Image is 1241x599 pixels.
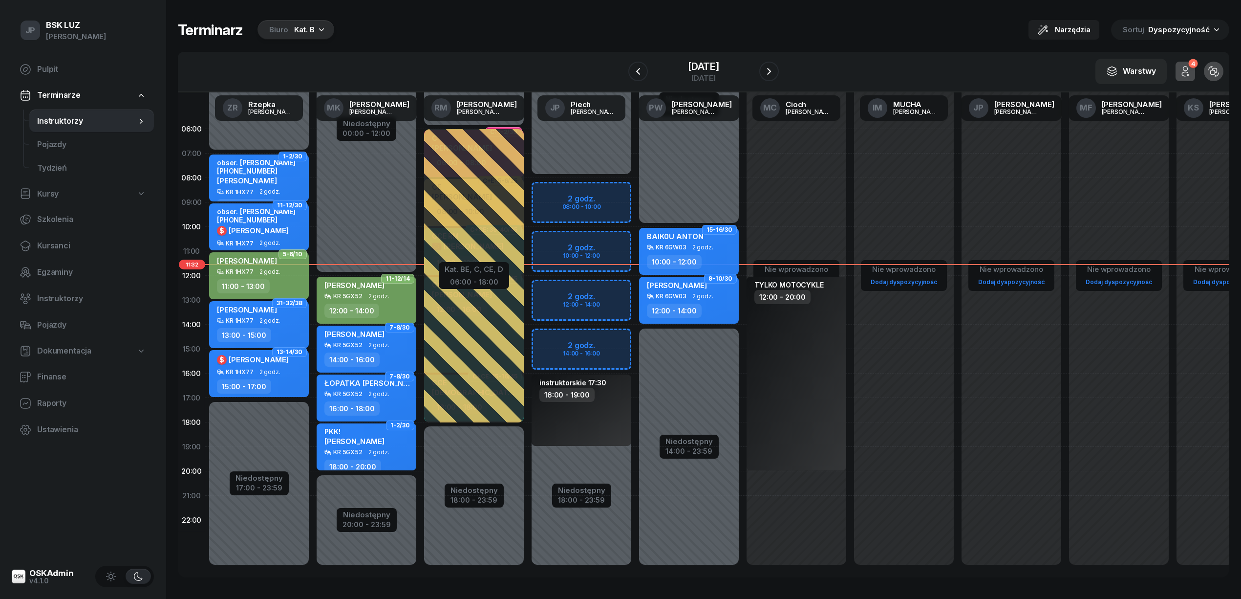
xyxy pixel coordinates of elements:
[754,290,811,304] div: 12:00 - 20:00
[763,104,777,112] span: MC
[974,276,1048,288] a: Dodaj dyspozycyjność
[37,63,146,76] span: Pulpit
[178,386,205,410] div: 17:00
[178,312,205,337] div: 14:00
[1095,59,1167,84] button: Warstwy
[178,264,205,288] div: 12:00
[217,279,270,293] div: 11:00 - 13:00
[29,133,154,156] a: Pojazdy
[178,337,205,361] div: 15:00
[688,62,719,71] div: [DATE]
[368,293,389,300] span: 2 godz.
[539,388,595,402] div: 16:00 - 19:00
[424,95,525,121] a: RM[PERSON_NAME][PERSON_NAME]
[692,293,713,300] span: 2 godz.
[867,261,941,290] button: Nie wprowadzonoDodaj dyspozycyjność
[37,188,59,200] span: Kursy
[759,263,834,276] div: Nie wprowadzono
[647,304,702,318] div: 12:00 - 14:00
[235,472,283,494] button: Niedostępny17:00 - 23:59
[672,109,719,115] div: [PERSON_NAME]
[269,24,288,36] div: Biuro
[368,342,389,349] span: 2 godz.
[974,261,1048,290] button: Nie wprowadzonoDodaj dyspozycyjność
[178,21,243,39] h1: Terminarz
[25,26,36,35] span: JP
[37,397,146,410] span: Raporty
[37,162,146,175] span: Tydzień
[1188,104,1199,112] span: KS
[29,577,74,584] div: v4.1.0
[248,101,295,108] div: Rzepka
[1082,261,1156,290] button: Nie wprowadzonoDodaj dyspozycyjność
[786,109,833,115] div: [PERSON_NAME]
[1123,23,1146,36] span: Sortuj
[324,437,385,446] span: [PERSON_NAME]
[226,369,254,375] div: KR 1HX77
[973,104,984,112] span: JP
[558,485,605,506] button: Niedostępny18:00 - 23:59
[324,330,385,339] span: [PERSON_NAME]
[259,369,280,376] span: 2 godz.
[37,240,146,252] span: Kursanci
[259,317,280,324] span: 2 godz.
[283,253,302,255] span: 5-6/10
[178,141,205,166] div: 07:00
[277,302,302,304] span: 31-32/38
[639,95,740,121] a: PW[PERSON_NAME][PERSON_NAME]
[342,518,391,529] div: 20:00 - 23:59
[342,509,391,531] button: Niedostępny20:00 - 23:59
[450,487,498,494] div: Niedostępny
[12,340,154,362] a: Dokumentacja
[1055,24,1091,36] span: Narzędzia
[178,361,205,386] div: 16:00
[217,199,276,213] div: 07:00 - 09:00
[283,155,302,157] span: 1-2/30
[217,207,303,224] div: obser. [PERSON_NAME] [PHONE_NUMBER]
[178,117,205,141] div: 06:00
[178,288,205,312] div: 13:00
[37,423,146,436] span: Ustawienia
[457,101,517,108] div: [PERSON_NAME]
[994,109,1041,115] div: [PERSON_NAME]
[342,118,390,139] button: Niedostępny00:00 - 12:00
[179,260,205,269] span: 11:32
[46,21,106,29] div: BSK LUZ
[1082,263,1156,276] div: Nie wprowadzono
[235,474,283,482] div: Niedostępny
[12,84,154,107] a: Terminarze
[46,30,106,43] div: [PERSON_NAME]
[37,319,146,332] span: Pojazdy
[385,278,410,280] span: 11-12/14
[37,266,146,279] span: Egzaminy
[324,460,381,474] div: 18:00 - 20:00
[571,109,618,115] div: [PERSON_NAME]
[37,89,80,102] span: Terminarze
[12,418,154,442] a: Ustawienia
[324,427,385,436] div: PKK!
[37,138,146,151] span: Pojazdy
[178,239,205,264] div: 11:00
[665,438,713,445] div: Niedostępny
[333,293,363,299] div: KR 5GX52
[754,281,824,289] div: TYLKO MOTOCYKLE
[445,263,503,286] button: Kat. BE, C, CE, D06:00 - 18:00
[692,244,713,251] span: 2 godz.
[255,20,334,40] button: BiuroKat. B
[1102,101,1162,108] div: [PERSON_NAME]
[893,101,940,108] div: MUCHA
[647,232,704,241] span: BAIK0U ANTON
[178,166,205,190] div: 08:00
[961,95,1062,121] a: JP[PERSON_NAME][PERSON_NAME]
[647,281,707,290] span: [PERSON_NAME]
[219,227,224,234] span: $
[37,292,146,305] span: Instruktorzy
[324,401,380,416] div: 16:00 - 18:00
[324,378,423,388] span: ŁOPATKA [PERSON_NAME]
[37,213,146,226] span: Szkolenia
[226,240,254,246] div: KR 1HX77
[342,511,391,518] div: Niedostępny
[349,101,409,108] div: [PERSON_NAME]
[342,127,390,137] div: 00:00 - 12:00
[227,104,238,112] span: ZR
